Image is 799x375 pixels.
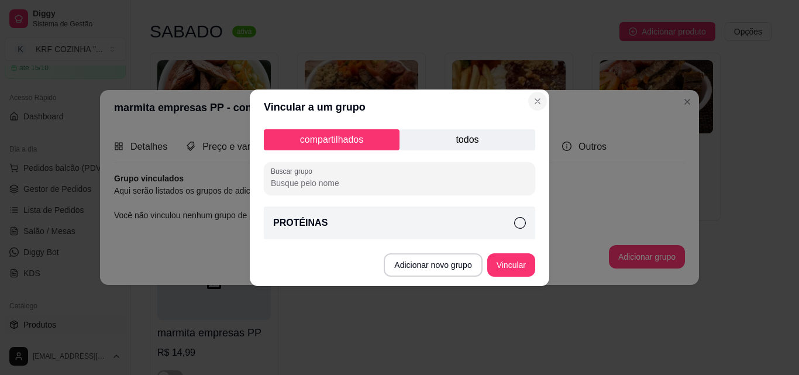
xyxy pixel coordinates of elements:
[264,129,399,150] p: compartilhados
[271,166,316,176] label: Buscar grupo
[250,90,549,125] header: Vincular a um grupo
[528,92,547,111] button: Close
[273,216,328,230] p: PROTÉINAS
[399,129,535,150] p: todos
[487,253,535,277] button: Vincular
[384,253,482,277] button: Adicionar novo grupo
[271,177,528,189] input: Buscar grupo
